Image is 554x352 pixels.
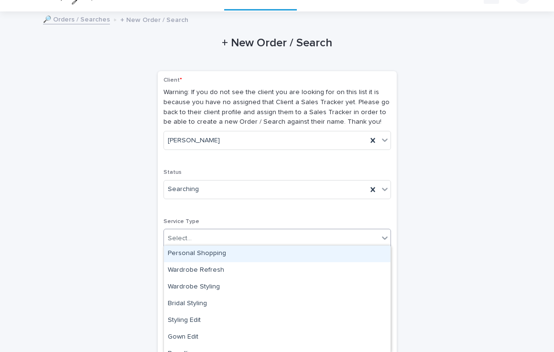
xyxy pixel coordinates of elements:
div: Wardrobe Styling [164,279,391,296]
span: Searching [168,184,199,194]
span: [PERSON_NAME] [168,136,220,146]
div: Bridal Styling [164,296,391,312]
a: 🔎 Orders / Searches [43,13,110,24]
span: Status [163,170,182,175]
p: + New Order / Search [120,14,188,24]
div: Styling Edit [164,312,391,329]
p: Warning: If you do not see the client you are looking for on this list it is because you have no ... [163,87,391,127]
div: Select... [168,234,192,244]
span: Client [163,77,182,83]
div: Gown Edit [164,329,391,346]
div: Personal Shopping [164,245,391,262]
div: Wardrobe Refresh [164,262,391,279]
span: Service Type [163,219,199,224]
h1: + New Order / Search [158,36,397,50]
